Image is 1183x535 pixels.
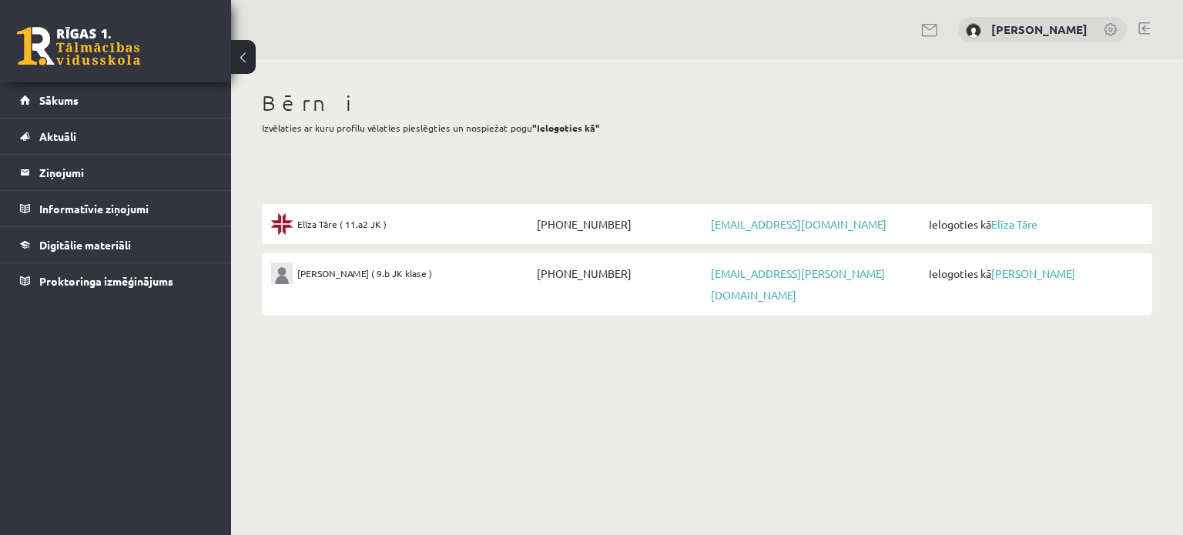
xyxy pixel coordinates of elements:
[533,262,707,284] span: [PHONE_NUMBER]
[966,23,981,38] img: Andris Tāre
[20,191,212,226] a: Informatīvie ziņojumi
[991,22,1087,37] a: [PERSON_NAME]
[262,121,1152,135] p: Izvēlaties ar kuru profilu vēlaties pieslēgties un nospiežat pogu
[39,238,131,252] span: Digitālie materiāli
[20,82,212,118] a: Sākums
[20,227,212,262] a: Digitālie materiāli
[297,213,387,235] span: Elīza Tāre ( 11.a2 JK )
[20,263,212,299] a: Proktoringa izmēģinājums
[39,274,173,288] span: Proktoringa izmēģinājums
[39,93,79,107] span: Sākums
[39,191,212,226] legend: Informatīvie ziņojumi
[991,217,1037,231] a: Elīza Tāre
[711,266,885,302] a: [EMAIL_ADDRESS][PERSON_NAME][DOMAIN_NAME]
[991,266,1075,280] a: [PERSON_NAME]
[271,213,293,235] img: Elīza Tāre
[262,90,1152,116] h1: Bērni
[533,213,707,235] span: [PHONE_NUMBER]
[711,217,886,231] a: [EMAIL_ADDRESS][DOMAIN_NAME]
[20,119,212,154] a: Aktuāli
[532,122,600,134] b: "Ielogoties kā"
[925,213,1143,235] span: Ielogoties kā
[39,155,212,190] legend: Ziņojumi
[20,155,212,190] a: Ziņojumi
[925,262,1143,284] span: Ielogoties kā
[17,27,140,65] a: Rīgas 1. Tālmācības vidusskola
[271,262,293,284] img: Jānis Tāre
[297,262,432,284] span: [PERSON_NAME] ( 9.b JK klase )
[39,129,76,143] span: Aktuāli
